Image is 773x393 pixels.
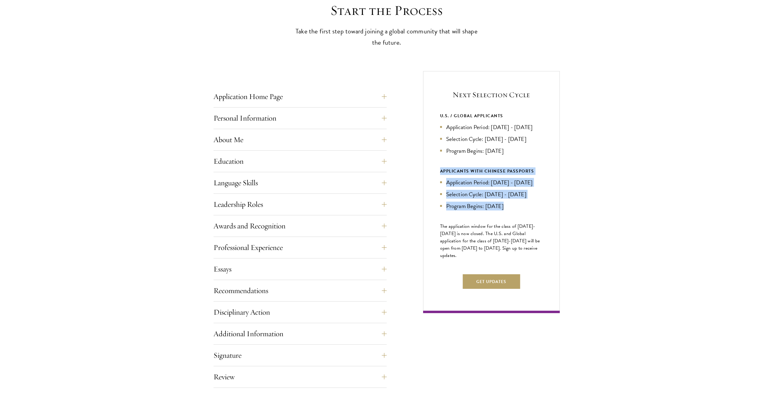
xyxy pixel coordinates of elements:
[214,305,387,320] button: Disciplinary Action
[214,283,387,298] button: Recommendations
[214,240,387,255] button: Professional Experience
[440,202,543,210] li: Program Begins: [DATE]
[440,135,543,143] li: Selection Cycle: [DATE] - [DATE]
[214,326,387,341] button: Additional Information
[214,154,387,169] button: Education
[292,2,481,19] h2: Start the Process
[440,178,543,187] li: Application Period: [DATE] - [DATE]
[214,370,387,384] button: Review
[440,190,543,199] li: Selection Cycle: [DATE] - [DATE]
[214,262,387,276] button: Essays
[440,90,543,100] h5: Next Selection Cycle
[463,274,520,289] button: Get Updates
[214,197,387,212] button: Leadership Roles
[440,112,543,120] div: U.S. / GLOBAL APPLICANTS
[440,167,543,175] div: APPLICANTS WITH CHINESE PASSPORTS
[214,348,387,363] button: Signature
[214,132,387,147] button: About Me
[214,219,387,233] button: Awards and Recognition
[440,123,543,132] li: Application Period: [DATE] - [DATE]
[214,176,387,190] button: Language Skills
[214,111,387,125] button: Personal Information
[440,146,543,155] li: Program Begins: [DATE]
[214,89,387,104] button: Application Home Page
[440,223,540,259] span: The application window for the class of [DATE]-[DATE] is now closed. The U.S. and Global applicat...
[292,26,481,48] p: Take the first step toward joining a global community that will shape the future.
